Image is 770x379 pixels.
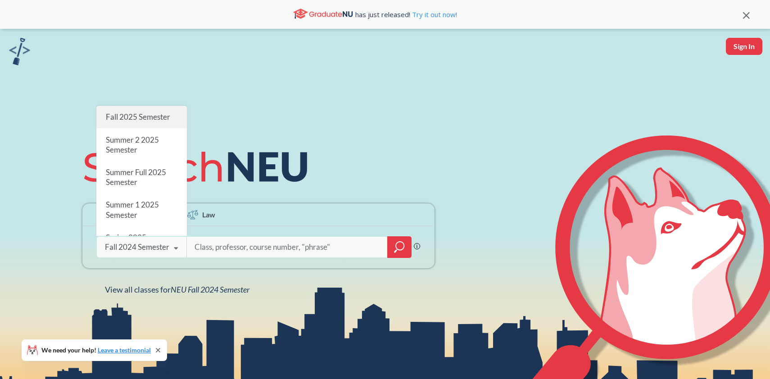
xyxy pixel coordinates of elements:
[726,38,762,55] button: Sign In
[98,346,151,354] a: Leave a testimonial
[106,200,159,220] span: Summer 1 2025 Semester
[106,167,166,187] span: Summer Full 2025 Semester
[9,38,30,68] a: sandbox logo
[171,284,249,294] span: NEU Fall 2024 Semester
[106,112,170,122] span: Fall 2025 Semester
[410,10,457,19] a: Try it out now!
[105,284,249,294] span: View all classes for
[106,233,146,252] span: Spring 2025 Semester
[202,209,215,220] span: Law
[394,241,405,253] svg: magnifying glass
[355,9,457,19] span: has just released!
[41,347,151,353] span: We need your help!
[387,236,412,258] div: magnifying glass
[9,38,30,65] img: sandbox logo
[194,238,381,257] input: Class, professor, course number, "phrase"
[105,242,169,252] div: Fall 2024 Semester
[106,135,159,154] span: Summer 2 2025 Semester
